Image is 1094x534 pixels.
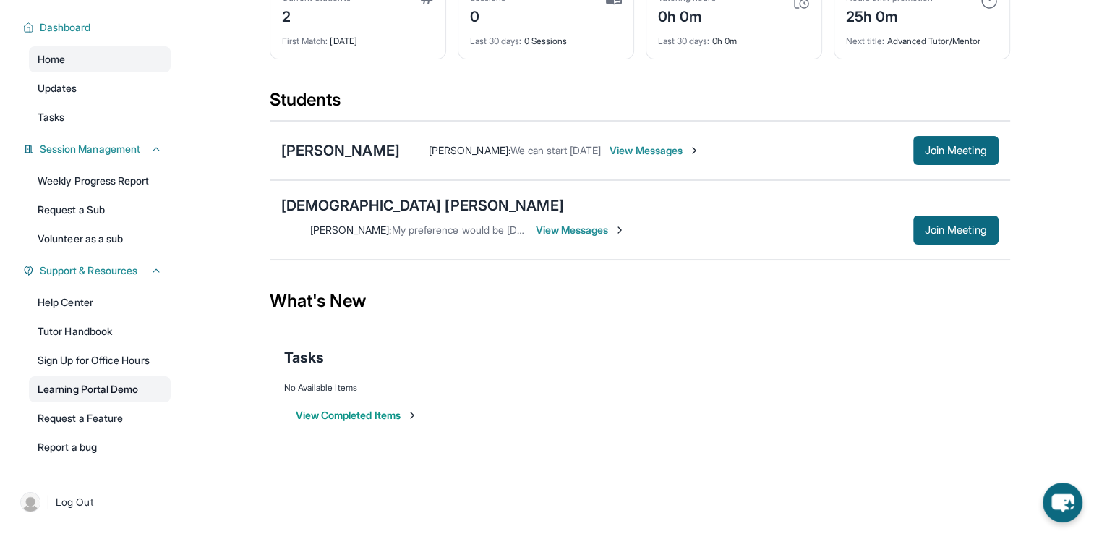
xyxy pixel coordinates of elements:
[470,35,522,46] span: Last 30 days :
[470,27,622,47] div: 0 Sessions
[34,20,162,35] button: Dashboard
[846,35,885,46] span: Next title :
[56,495,93,509] span: Log Out
[29,226,171,252] a: Volunteer as a sub
[913,216,999,245] button: Join Meeting
[29,75,171,101] a: Updates
[470,4,506,27] div: 0
[40,20,91,35] span: Dashboard
[925,146,987,155] span: Join Meeting
[281,195,564,216] div: [DEMOGRAPHIC_DATA] [PERSON_NAME]
[658,27,810,47] div: 0h 0m
[296,408,418,423] button: View Completed Items
[38,52,65,67] span: Home
[38,81,77,96] span: Updates
[282,35,328,46] span: First Match :
[29,289,171,315] a: Help Center
[925,226,987,234] span: Join Meeting
[658,4,716,27] div: 0h 0m
[29,197,171,223] a: Request a Sub
[610,143,700,158] span: View Messages
[270,269,1010,333] div: What's New
[284,347,324,368] span: Tasks
[284,382,996,394] div: No Available Items
[29,104,171,130] a: Tasks
[29,376,171,402] a: Learning Portal Demo
[614,224,625,236] img: Chevron-Right
[1043,483,1082,522] button: chat-button
[29,434,171,460] a: Report a bug
[40,263,137,278] span: Support & Resources
[658,35,710,46] span: Last 30 days :
[20,492,40,512] img: user-img
[510,144,601,156] span: We can start [DATE]
[688,145,700,156] img: Chevron-Right
[14,486,171,518] a: |Log Out
[34,142,162,156] button: Session Management
[29,46,171,72] a: Home
[536,223,626,237] span: View Messages
[846,4,933,27] div: 25h 0m
[282,4,351,27] div: 2
[270,88,1010,120] div: Students
[282,27,434,47] div: [DATE]
[913,136,999,165] button: Join Meeting
[34,263,162,278] button: Support & Resources
[40,142,140,156] span: Session Management
[29,168,171,194] a: Weekly Progress Report
[846,27,998,47] div: Advanced Tutor/Mentor
[29,318,171,344] a: Tutor Handbook
[281,140,400,161] div: [PERSON_NAME]
[429,144,510,156] span: [PERSON_NAME] :
[310,224,392,236] span: [PERSON_NAME] :
[29,405,171,431] a: Request a Feature
[29,347,171,373] a: Sign Up for Office Hours
[38,110,64,124] span: Tasks
[46,493,50,511] span: |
